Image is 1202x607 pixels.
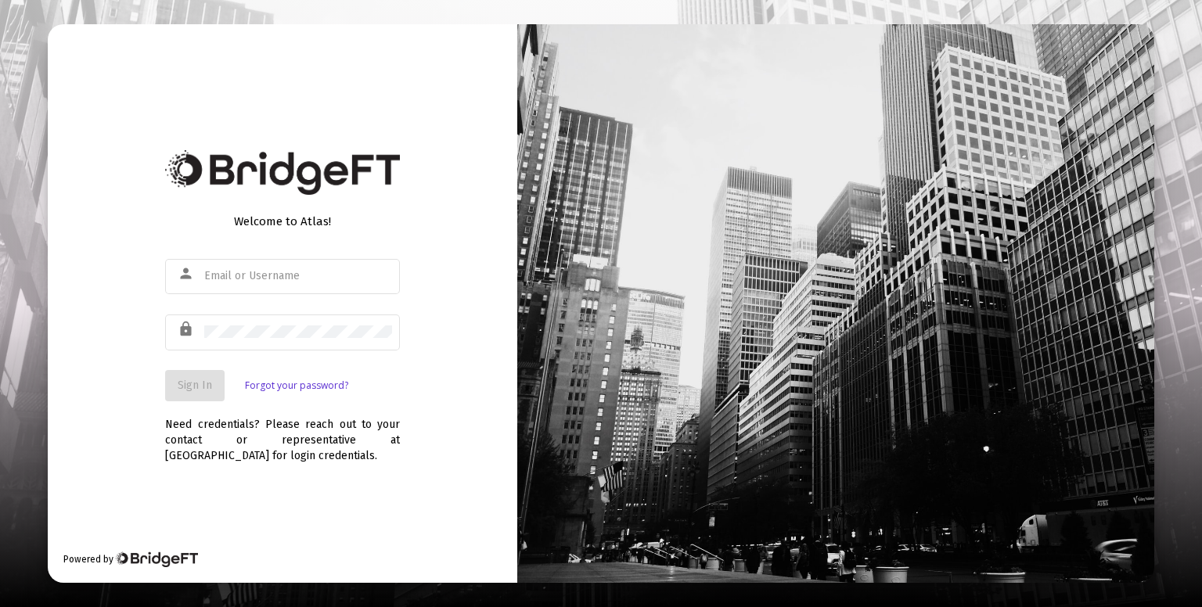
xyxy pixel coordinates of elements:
input: Email or Username [204,270,392,282]
button: Sign In [165,370,225,401]
div: Need credentials? Please reach out to your contact or representative at [GEOGRAPHIC_DATA] for log... [165,401,400,464]
div: Powered by [63,551,197,567]
mat-icon: person [178,264,196,283]
mat-icon: lock [178,320,196,339]
img: Bridge Financial Technology Logo [165,150,400,195]
span: Sign In [178,379,212,392]
img: Bridge Financial Technology Logo [115,551,197,567]
a: Forgot your password? [245,378,348,393]
div: Welcome to Atlas! [165,214,400,229]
